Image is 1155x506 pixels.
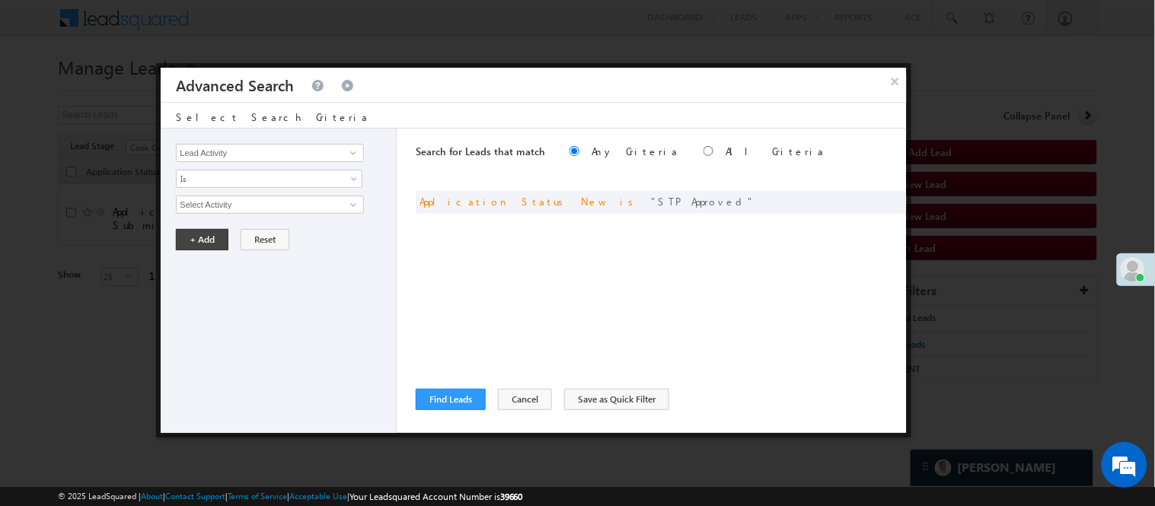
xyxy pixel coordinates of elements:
[289,491,347,501] a: Acceptable Use
[228,491,287,501] a: Terms of Service
[241,229,289,250] button: Reset
[342,197,361,212] a: Show All Items
[416,145,545,158] span: Search for Leads that match
[416,389,486,410] button: Find Leads
[58,489,523,504] span: © 2025 LeadSquared | | | | |
[342,145,361,161] a: Show All Items
[177,172,342,186] span: Is
[420,195,608,208] span: Application Status New
[564,389,669,410] button: Save as Quick Filter
[141,491,163,501] a: About
[250,8,286,44] div: Minimize live chat window
[207,394,276,415] em: Start Chat
[79,80,256,100] div: Chat with us now
[176,229,228,250] button: + Add
[498,389,552,410] button: Cancel
[883,68,908,94] button: ×
[651,195,755,208] span: STP Approved
[726,145,825,158] label: All Criteria
[176,144,363,162] input: Type to Search
[26,80,64,100] img: d_60004797649_company_0_60004797649
[176,170,362,188] a: Is
[349,491,523,502] span: Your Leadsquared Account Number is
[176,196,363,214] input: Type to Search
[592,145,679,158] label: Any Criteria
[620,195,639,208] span: is
[176,110,369,123] span: Select Search Criteria
[500,491,523,502] span: 39660
[20,141,278,382] textarea: Type your message and hit 'Enter'
[176,68,294,102] h3: Advanced Search
[165,491,225,501] a: Contact Support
